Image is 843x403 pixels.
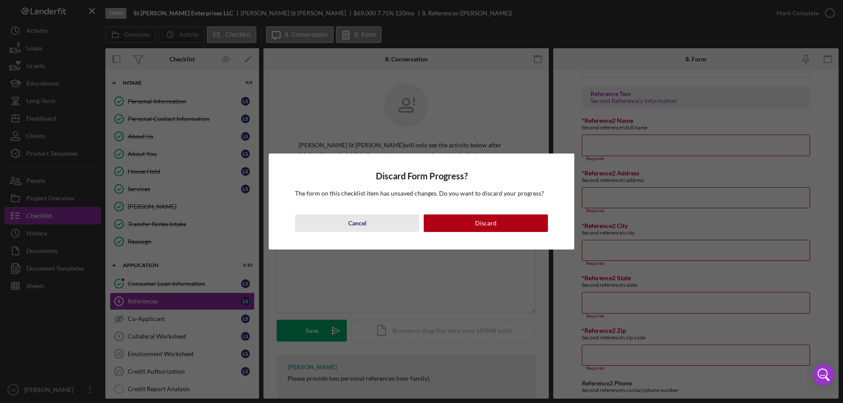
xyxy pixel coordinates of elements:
div: Cancel [348,214,367,232]
div: Discard [475,214,497,232]
button: Cancel [295,214,419,232]
div: Open Intercom Messenger [813,364,834,385]
span: The form on this checklist item has unsaved changes. Do you want to discard your progress? [295,189,544,197]
button: Discard [424,214,548,232]
h4: Discard Form Progress? [295,171,548,181]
